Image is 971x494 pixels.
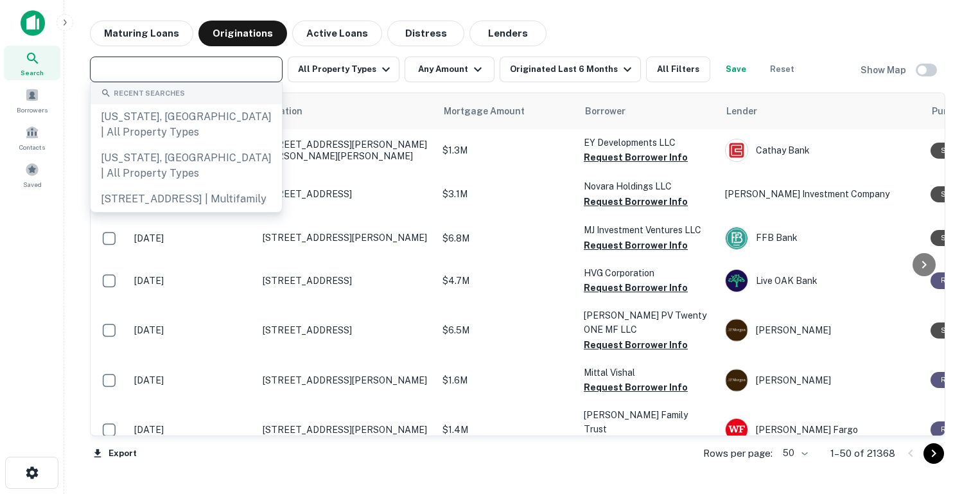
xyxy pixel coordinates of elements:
div: [PERSON_NAME] Fargo [725,418,918,441]
button: Request Borrower Info [584,194,688,209]
div: Originated Last 6 Months [510,62,635,77]
button: Distress [387,21,464,46]
span: Contacts [19,142,45,152]
button: Request Borrower Info [584,150,688,165]
button: Originations [198,21,287,46]
p: MJ Investment Ventures LLC [584,223,712,237]
p: [STREET_ADDRESS] [263,275,430,287]
p: [PERSON_NAME] Investment Company [725,187,918,201]
div: [US_STATE], [GEOGRAPHIC_DATA] | All Property Types [91,145,282,186]
div: [US_STATE], [GEOGRAPHIC_DATA] | All Property Types [91,104,282,145]
span: Borrower [585,103,625,119]
button: Reset [762,57,803,82]
button: Save your search to get updates of matches that match your search criteria. [715,57,757,82]
h6: Show Map [861,63,908,77]
p: Novara Holdings LLC [584,179,712,193]
p: EY Developments LLC [584,136,712,150]
p: [DATE] [134,373,250,387]
p: [STREET_ADDRESS][PERSON_NAME] [263,232,430,243]
button: Any Amount [405,57,494,82]
div: [PERSON_NAME] [725,319,918,342]
p: [PERSON_NAME] Family Trust [584,408,712,436]
p: [STREET_ADDRESS][PERSON_NAME][PERSON_NAME][PERSON_NAME] [263,139,430,162]
p: $1.4M [442,423,571,437]
th: Borrower [577,93,719,129]
div: Cathay Bank [725,139,918,162]
img: picture [726,419,748,441]
th: Lender [719,93,924,129]
button: Request Borrower Info [584,337,688,353]
p: [DATE] [134,231,250,245]
p: $3.1M [442,187,571,201]
a: Borrowers [4,83,60,118]
button: All Property Types [288,57,399,82]
p: $6.8M [442,231,571,245]
p: [DATE] [134,323,250,337]
img: picture [726,319,748,341]
img: picture [726,270,748,292]
p: [DATE] [134,423,250,437]
button: Request Borrower Info [584,380,688,395]
span: Mortgage Amount [444,103,541,119]
a: Search [4,46,60,80]
span: Search [21,67,44,78]
button: Request Borrower Info [584,238,688,253]
button: Go to next page [923,443,944,464]
span: Recent Searches [114,88,185,99]
p: Rows per page: [703,446,773,461]
p: $4.7M [442,274,571,288]
button: Maturing Loans [90,21,193,46]
th: Location [256,93,436,129]
div: FFB Bank [725,227,918,250]
p: 1–50 of 21368 [830,446,895,461]
span: Borrowers [17,105,48,115]
div: 50 [778,444,810,463]
span: Saved [23,179,42,190]
button: All Filters [646,57,710,82]
th: Mortgage Amount [436,93,577,129]
p: $6.5M [442,323,571,337]
button: Active Loans [292,21,382,46]
iframe: Chat Widget [907,391,971,453]
p: [STREET_ADDRESS] [263,324,430,336]
button: Export [90,444,140,463]
p: $1.6M [442,373,571,387]
div: [PERSON_NAME] [725,369,918,392]
a: Contacts [4,120,60,155]
button: Lenders [469,21,547,46]
p: $1.3M [442,143,571,157]
div: Live OAK Bank [725,269,918,292]
span: Location [264,103,319,119]
a: Saved [4,157,60,192]
img: picture [726,369,748,391]
p: [DATE] [134,274,250,288]
p: [STREET_ADDRESS][PERSON_NAME] [263,375,430,386]
span: Lender [726,103,757,119]
img: picture [726,227,748,249]
button: Request Borrower Info [584,280,688,296]
p: HVG Corporation [584,266,712,280]
img: capitalize-icon.png [21,10,45,36]
button: Originated Last 6 Months [500,57,641,82]
p: [STREET_ADDRESS] [263,188,430,200]
p: Mittal Vishal [584,366,712,380]
div: [STREET_ADDRESS] | Multifamily [91,186,282,212]
p: [STREET_ADDRESS][PERSON_NAME] [263,424,430,436]
img: picture [726,139,748,161]
p: [PERSON_NAME] PV Twenty ONE MF LLC [584,308,712,337]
